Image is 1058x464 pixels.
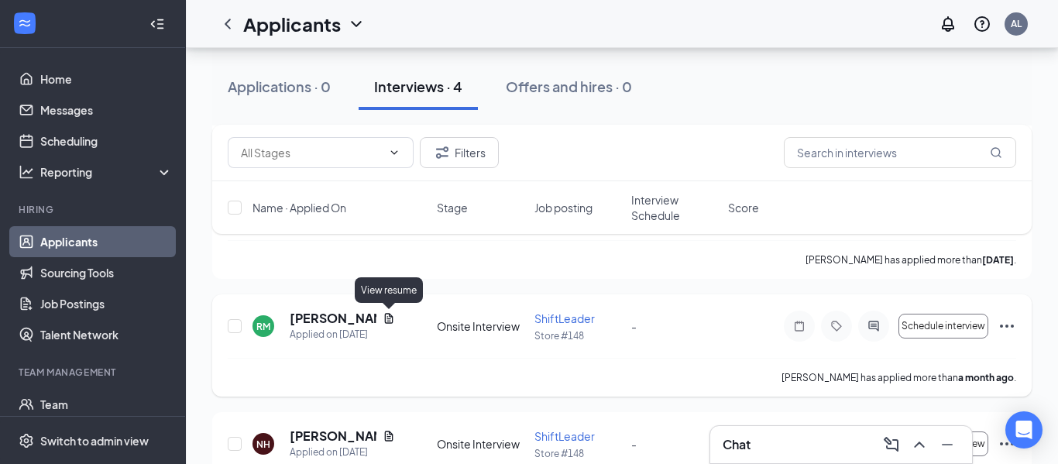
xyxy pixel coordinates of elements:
[19,203,170,216] div: Hiring
[218,15,237,33] svg: ChevronLeft
[998,435,1016,453] svg: Ellipses
[998,317,1016,335] svg: Ellipses
[241,144,382,161] input: All Stages
[784,137,1016,168] input: Search in interviews
[437,200,468,215] span: Stage
[534,429,595,443] span: ShiftLeader
[534,200,593,215] span: Job posting
[1011,17,1022,30] div: AL
[383,430,395,442] svg: Document
[149,16,165,32] svg: Collapse
[40,125,173,156] a: Scheduling
[982,254,1014,266] b: [DATE]
[973,15,991,33] svg: QuestionInfo
[506,77,632,96] div: Offers and hires · 0
[40,288,173,319] a: Job Postings
[40,433,149,449] div: Switch to admin view
[437,436,524,452] div: Onsite Interview
[19,433,34,449] svg: Settings
[433,143,452,162] svg: Filter
[728,200,759,215] span: Score
[252,200,346,215] span: Name · Applied On
[882,435,901,454] svg: ComposeMessage
[534,447,622,460] p: Store #148
[723,436,751,453] h3: Chat
[935,432,960,457] button: Minimize
[990,146,1002,159] svg: MagnifyingGlass
[17,15,33,31] svg: WorkstreamLogo
[790,320,809,332] svg: Note
[388,146,400,159] svg: ChevronDown
[437,318,524,334] div: Onsite Interview
[256,320,270,333] div: RM
[40,64,173,95] a: Home
[534,311,595,325] span: ShiftLeader
[534,329,622,342] p: Store #148
[383,312,395,325] svg: Document
[355,277,423,303] div: View resume
[228,77,331,96] div: Applications · 0
[1005,411,1043,449] div: Open Intercom Messenger
[290,428,376,445] h5: [PERSON_NAME]
[420,137,499,168] button: Filter Filters
[879,432,904,457] button: ComposeMessage
[40,389,173,420] a: Team
[939,15,957,33] svg: Notifications
[40,164,173,180] div: Reporting
[290,445,395,460] div: Applied on [DATE]
[910,435,929,454] svg: ChevronUp
[781,371,1016,384] p: [PERSON_NAME] has applied more than .
[902,321,985,332] span: Schedule interview
[40,226,173,257] a: Applicants
[40,319,173,350] a: Talent Network
[806,253,1016,266] p: [PERSON_NAME] has applied more than .
[19,164,34,180] svg: Analysis
[898,314,988,339] button: Schedule interview
[40,95,173,125] a: Messages
[290,310,376,327] h5: [PERSON_NAME]
[938,435,957,454] svg: Minimize
[290,327,395,342] div: Applied on [DATE]
[243,11,341,37] h1: Applicants
[374,77,462,96] div: Interviews · 4
[19,366,170,379] div: Team Management
[958,372,1014,383] b: a month ago
[907,432,932,457] button: ChevronUp
[631,437,637,451] span: -
[256,438,270,451] div: NH
[864,320,883,332] svg: ActiveChat
[347,15,366,33] svg: ChevronDown
[631,319,637,333] span: -
[827,320,846,332] svg: Tag
[40,257,173,288] a: Sourcing Tools
[631,192,719,223] span: Interview Schedule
